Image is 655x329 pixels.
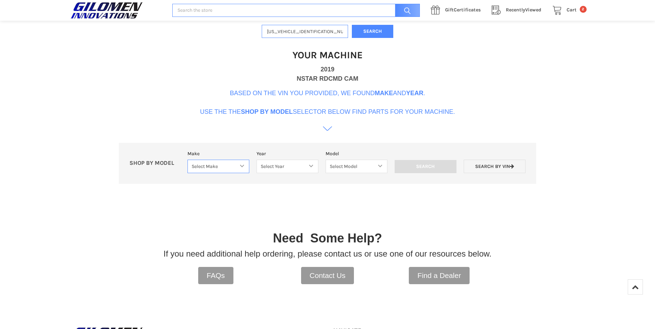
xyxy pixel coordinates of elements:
label: Make [187,150,249,157]
button: Search [352,25,393,38]
input: Enter VIN of your machine [262,25,348,38]
a: GILOMEN INNOVATIONS [69,2,165,19]
h1: Your Machine [292,49,363,61]
a: GiftCertificates [427,6,488,14]
p: If you need additional help ordering, please contact us or use one of our resources below. [164,248,492,260]
span: Cart [567,7,577,13]
a: FAQs [198,267,234,284]
p: Need Some Help? [273,229,382,248]
a: Top of Page [628,279,643,295]
p: SHOP BY MODEL [126,160,184,167]
a: Contact Us [301,267,354,284]
span: Certificates [445,7,481,13]
input: Search [392,4,420,17]
span: Gift [445,7,454,13]
a: Search by VIN [464,160,526,173]
img: GILOMEN INNOVATIONS [69,2,145,19]
div: NSTAR RDCMD CAM [297,74,358,83]
a: Cart 2 [549,6,587,14]
b: Shop By Model [241,108,293,115]
b: Make [375,90,393,97]
div: 2019 [320,65,334,74]
label: Year [257,150,318,157]
span: 2 [580,6,587,13]
label: Model [326,150,387,157]
a: Find a Dealer [409,267,470,284]
input: Search the store [172,4,420,17]
a: RecentlyViewed [488,6,549,14]
input: Search [395,160,456,173]
b: Year [406,90,423,97]
p: Based on the VIN you provided, we found and . Use the the selector below find parts for your mach... [200,89,455,117]
span: Viewed [506,7,541,13]
span: Recently [506,7,525,13]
